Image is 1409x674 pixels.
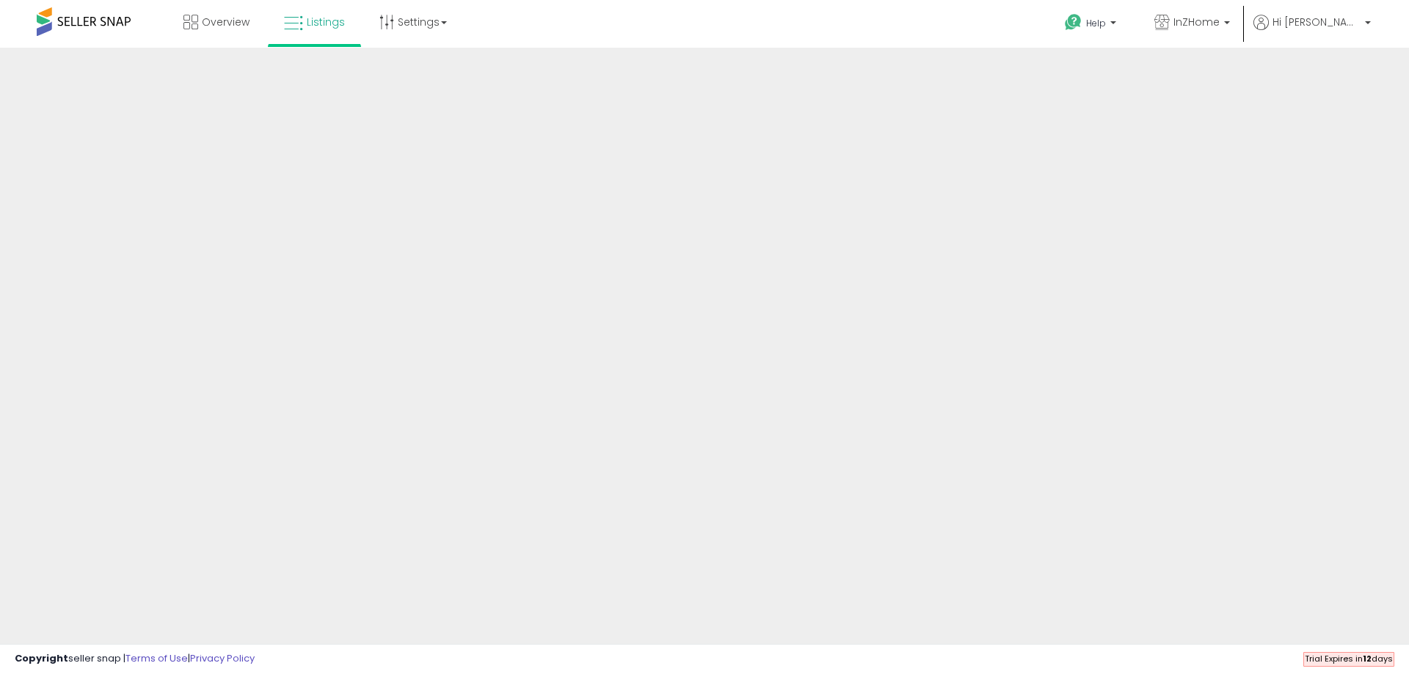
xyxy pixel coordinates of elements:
a: Help [1053,2,1131,48]
b: 12 [1363,653,1372,664]
span: InZHome [1173,15,1220,29]
span: Hi [PERSON_NAME] [1273,15,1361,29]
a: Terms of Use [125,651,188,665]
span: Help [1086,17,1106,29]
strong: Copyright [15,651,68,665]
a: Hi [PERSON_NAME] [1253,15,1371,48]
a: Privacy Policy [190,651,255,665]
span: Listings [307,15,345,29]
span: Trial Expires in days [1305,653,1393,664]
div: seller snap | | [15,652,255,666]
span: Overview [202,15,250,29]
i: Get Help [1064,13,1082,32]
